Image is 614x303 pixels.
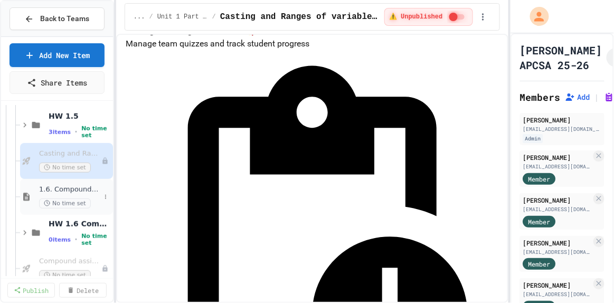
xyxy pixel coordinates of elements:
a: Share Items [10,71,105,94]
div: [PERSON_NAME] [523,195,592,205]
span: / [212,13,216,21]
span: / [149,13,153,21]
span: HW 1.5 [49,111,111,121]
span: Back to Teams [40,13,89,24]
span: | [594,91,600,103]
span: Member [528,217,551,226]
span: Unit 1 Part 2: 1.5 - 1.9 [157,13,208,21]
span: • [75,235,77,244]
span: No time set [81,233,111,247]
div: [PERSON_NAME] [523,280,592,290]
span: Compound assignment operators - Quiz [39,257,101,266]
div: [PERSON_NAME] [523,115,601,125]
button: Add [565,92,590,102]
a: Publish [7,283,55,298]
span: No time set [39,163,91,173]
span: Member [528,174,551,184]
span: 0 items [49,236,71,243]
div: [PERSON_NAME] [523,238,592,248]
button: Back to Teams [10,7,105,30]
div: Admin [523,134,543,143]
a: Delete [59,283,107,298]
h2: Members [520,90,561,105]
span: ... [134,13,145,21]
p: Manage team quizzes and track student progress [126,37,499,50]
div: Unpublished [101,265,109,272]
span: 1.6. Compound Assignment Operators [39,185,100,194]
span: Casting and Ranges of variables - Quiz [220,11,380,23]
div: Unpublished [101,157,109,165]
div: [EMAIL_ADDRESS][DOMAIN_NAME] [523,163,592,171]
div: My Account [519,4,552,29]
span: No time set [39,270,91,280]
div: [EMAIL_ADDRESS][DOMAIN_NAME] [523,125,601,133]
span: ⚠️ Unpublished [389,13,442,21]
div: [EMAIL_ADDRESS][DOMAIN_NAME] [523,205,592,213]
span: No time set [39,198,91,209]
div: ⚠️ Students cannot see this content! Click the toggle to publish it and make it visible to your c... [384,8,473,26]
span: Member [528,259,551,269]
div: [EMAIL_ADDRESS][DOMAIN_NAME] [523,290,592,298]
a: Add New Item [10,43,105,67]
button: More options [100,192,111,202]
span: 3 items [49,129,71,136]
div: [PERSON_NAME] [523,153,592,162]
span: • [75,128,77,136]
span: No time set [81,125,111,139]
span: Casting and Ranges of variables - Quiz [39,149,101,158]
span: HW 1.6 Compound Assignment Operators [49,219,111,229]
div: [EMAIL_ADDRESS][DOMAIN_NAME] [523,248,592,256]
h1: [PERSON_NAME] APCSA 25-26 [520,43,602,72]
